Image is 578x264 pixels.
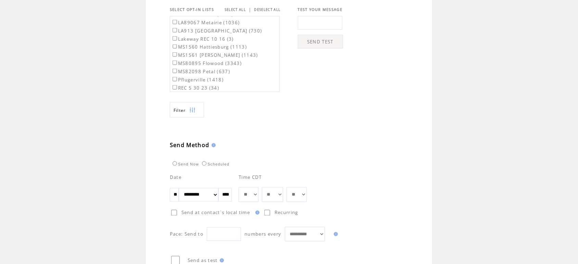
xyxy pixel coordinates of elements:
span: Show filters [174,107,186,113]
span: Send as test [188,258,218,264]
span: Send Method [170,142,210,149]
label: REC 5 30 23 (34) [171,85,219,91]
label: MS1561 [PERSON_NAME] (1143) [171,52,258,58]
input: MS1560 Hattiesburg (1113) [173,44,177,49]
span: Time CDT [239,174,262,181]
input: MS80895 Flowood (3343) [173,61,177,65]
input: REC 5 30 23 (34) [173,85,177,90]
label: LA913 [GEOGRAPHIC_DATA] (730) [171,28,262,34]
img: help.gif [210,143,216,147]
label: MS82098 Petal (637) [171,68,230,75]
label: Send Now [171,162,199,167]
span: numbers every [244,231,281,237]
span: TEST YOUR MESSAGE [298,7,343,12]
label: LA89067 Metairie (1036) [171,19,240,26]
input: Scheduled [202,161,206,166]
span: Send at contact`s local time [181,210,250,216]
a: SELECT ALL [225,8,246,12]
span: Date [170,174,181,181]
img: help.gif [253,211,260,215]
span: | [249,6,251,13]
input: Send Now [173,161,177,166]
input: MS82098 Petal (637) [173,69,177,73]
input: Pflugerville (1418) [173,77,177,81]
label: Scheduled [200,162,229,167]
input: LA913 [GEOGRAPHIC_DATA] (730) [173,28,177,32]
input: MS1561 [PERSON_NAME] (1143) [173,52,177,57]
img: filters.png [189,103,196,118]
label: Pflugerville (1418) [171,77,224,83]
input: Lakeway REC 10 16 (3) [173,36,177,41]
a: Filter [170,102,204,118]
label: Lakeway REC 10 16 (3) [171,36,234,42]
label: MS80895 Flowood (3343) [171,60,242,66]
img: help.gif [218,259,224,263]
input: LA89067 Metairie (1036) [173,20,177,24]
span: Recurring [275,210,298,216]
a: SEND TEST [298,35,343,49]
img: help.gif [332,232,338,236]
label: MS1560 Hattiesburg (1113) [171,44,247,50]
a: DESELECT ALL [254,8,281,12]
span: Pace: Send to [170,231,203,237]
span: SELECT OPT-IN LISTS [170,7,214,12]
